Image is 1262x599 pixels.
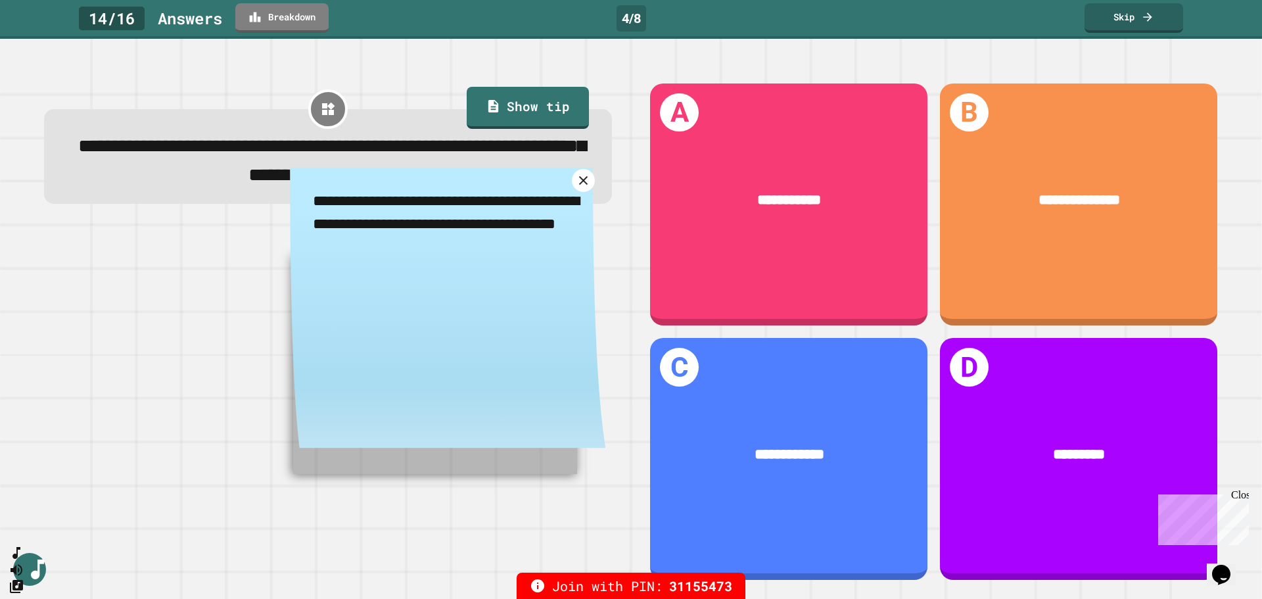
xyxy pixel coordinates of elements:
a: Breakdown [235,3,329,33]
a: Skip [1085,3,1183,33]
span: 31155473 [669,576,732,596]
a: Show tip [467,87,589,129]
h1: A [660,93,699,132]
button: SpeedDial basic example [9,545,24,562]
div: Join with PIN: [517,573,745,599]
h1: D [950,348,989,387]
div: 14 / 16 [79,7,145,30]
div: Chat with us now!Close [5,5,91,84]
h1: B [950,93,989,132]
button: Mute music [9,562,24,578]
iframe: chat widget [1153,489,1249,545]
div: Answer s [158,7,222,30]
h1: C [660,348,699,387]
iframe: chat widget [1207,546,1249,586]
button: Change Music [9,578,24,594]
div: 4 / 8 [617,5,646,32]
